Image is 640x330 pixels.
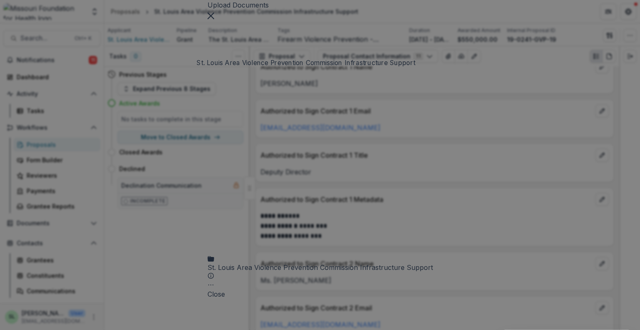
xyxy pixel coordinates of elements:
button: Close [207,10,214,20]
div: St. Louis Area Violence Prevention Commission Infrastructure SupportSt. Louis Area Violence Preve... [207,20,433,289]
button: Close [207,289,225,299]
button: St. Louis Area Violence Prevention Commission Infrastructure Support Options [207,279,214,289]
div: St. Louis Area Violence Prevention Commission Infrastructure Support [207,262,433,272]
